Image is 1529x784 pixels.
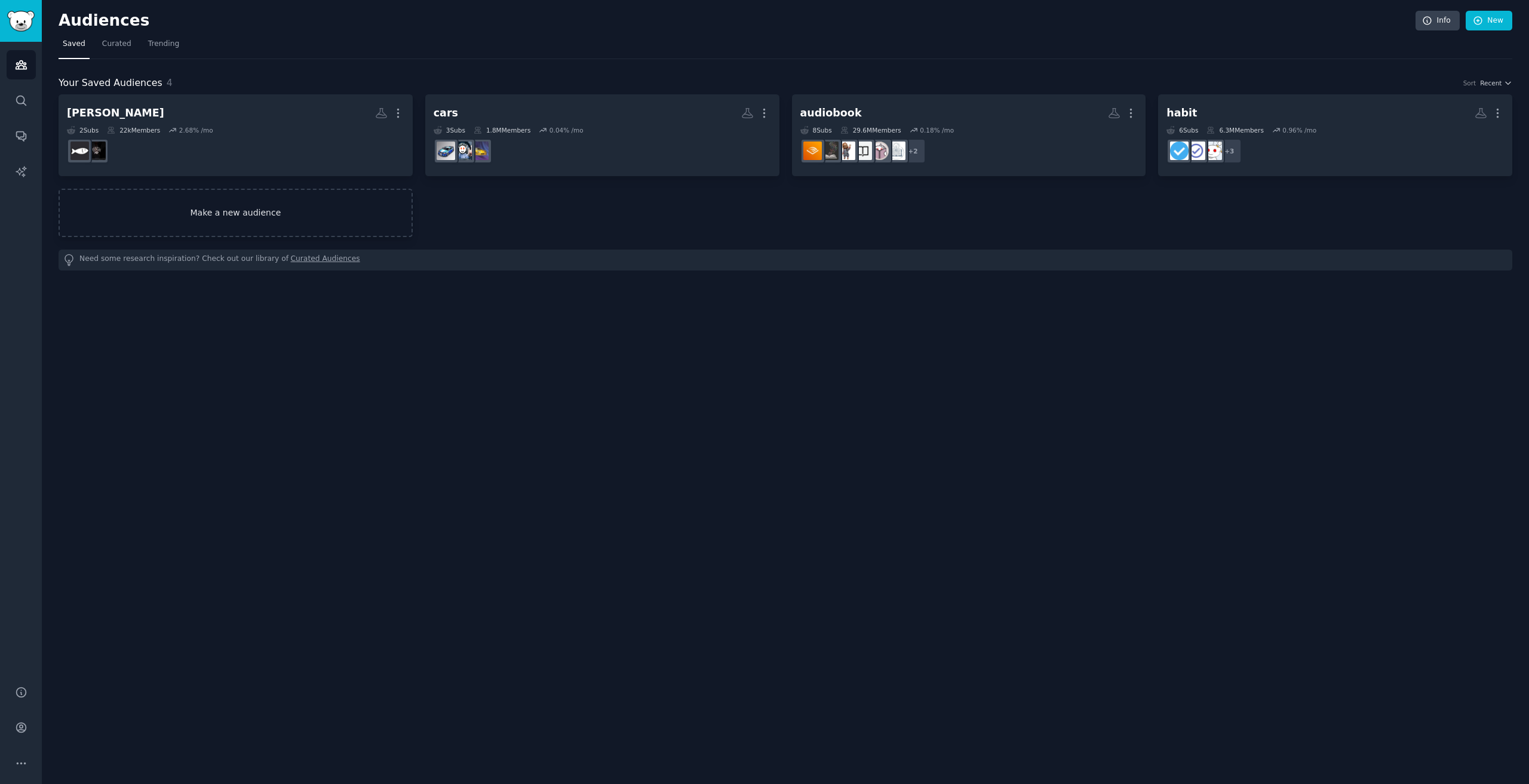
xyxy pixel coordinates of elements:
img: BettermentBookClub [887,142,905,160]
img: RomanceBooks [820,142,839,160]
img: FischTradingHub [70,142,89,160]
a: habit6Subs6.3MMembers0.96% /mo+3productivityhellohabitgetdisciplined [1158,94,1512,176]
div: habit [1166,106,1197,121]
div: 1.8M Members [474,126,530,134]
div: [PERSON_NAME] [67,106,164,121]
img: FischRoblox [87,142,106,160]
div: 29.6M Members [840,126,901,134]
img: carmodification [470,142,489,160]
img: GummySearch logo [7,11,35,32]
div: 0.18 % /mo [920,126,954,134]
div: 6.3M Members [1206,126,1263,134]
img: getdisciplined [1170,142,1189,160]
a: Saved [59,35,90,59]
img: audible [803,142,822,160]
img: hellohabit [1187,142,1205,160]
h2: Audiences [59,11,1416,30]
span: Trending [148,39,179,50]
a: [PERSON_NAME]2Subs22kMembers2.68% /moFischRobloxFischTradingHub [59,94,413,176]
div: 2.68 % /mo [179,126,213,134]
div: 2 Sub s [67,126,99,134]
img: carporn [453,142,472,160]
div: Need some research inspiration? Check out our library of [59,250,1512,270]
a: Trending [144,35,183,59]
a: audiobook8Subs29.6MMembers0.18% /mo+2BettermentBookClubbooksbooksuggestionsHorror_storiesRomanceB... [792,94,1146,176]
div: 0.04 % /mo [549,126,584,134]
div: 3 Sub s [434,126,465,134]
a: Curated Audiences [291,254,360,266]
a: cars3Subs1.8MMembers0.04% /mocarmodificationcarpornCarWraps [425,94,779,176]
div: + 2 [901,139,926,164]
div: audiobook [800,106,862,121]
div: 22k Members [107,126,160,134]
div: 8 Sub s [800,126,832,134]
img: productivity [1203,142,1222,160]
div: + 3 [1217,139,1242,164]
img: CarWraps [437,142,455,160]
span: 4 [167,77,173,88]
img: books [870,142,889,160]
span: Curated [102,39,131,50]
a: Curated [98,35,136,59]
img: Horror_stories [837,142,855,160]
span: Your Saved Audiences [59,76,162,91]
a: Make a new audience [59,189,413,237]
span: Saved [63,39,85,50]
div: 6 Sub s [1166,126,1198,134]
img: booksuggestions [853,142,872,160]
div: cars [434,106,458,121]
